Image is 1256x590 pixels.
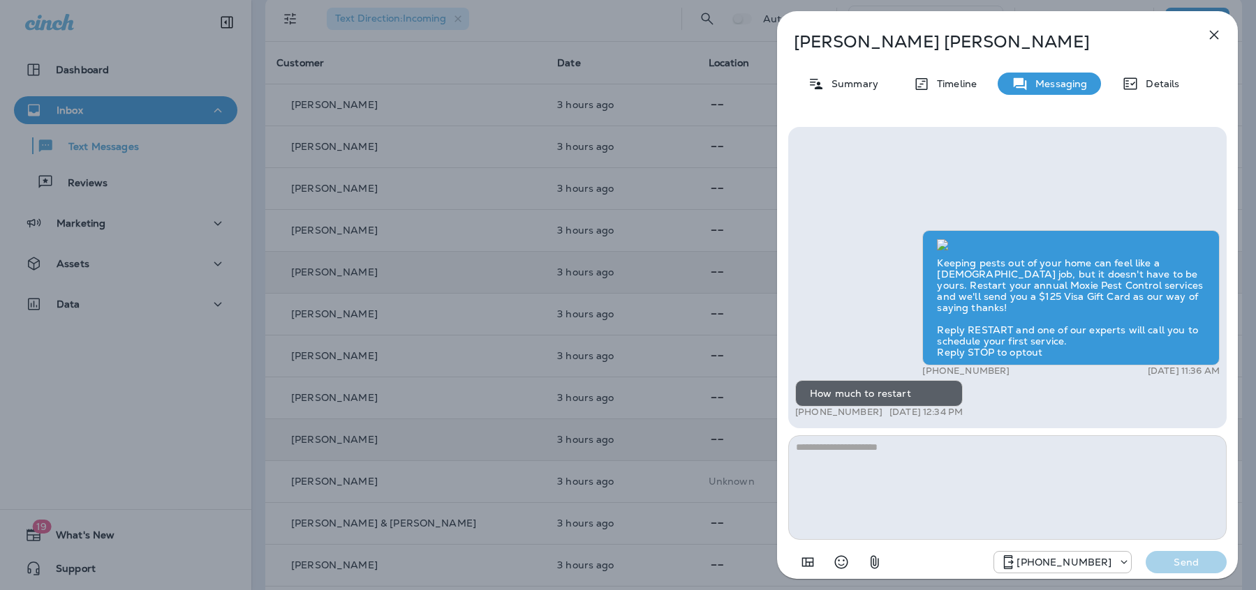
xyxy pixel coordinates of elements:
img: twilio-download [937,239,948,250]
p: [DATE] 12:34 PM [889,407,963,418]
button: Select an emoji [827,548,855,576]
button: Add in a premade template [794,548,822,576]
p: [DATE] 11:36 AM [1148,365,1220,377]
p: Messaging [1028,78,1087,89]
p: [PHONE_NUMBER] [922,365,1010,377]
p: [PHONE_NUMBER] [1017,557,1111,568]
div: +1 (480) 999-9869 [994,554,1131,570]
p: Details [1139,78,1179,89]
div: How much to restart [795,380,963,407]
p: [PERSON_NAME] [PERSON_NAME] [794,32,1175,52]
p: Summary [825,78,878,89]
p: Timeline [930,78,977,89]
p: [PHONE_NUMBER] [795,407,882,418]
div: Keeping pests out of your home can feel like a [DEMOGRAPHIC_DATA] job, but it doesn't have to be ... [922,230,1220,365]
